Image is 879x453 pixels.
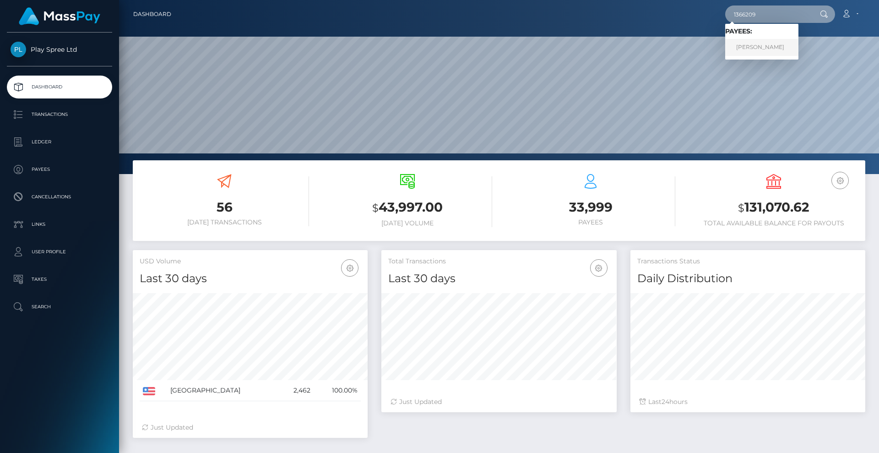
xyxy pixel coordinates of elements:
[7,240,112,263] a: User Profile
[140,218,309,226] h6: [DATE] Transactions
[662,398,669,406] span: 24
[506,198,675,216] h3: 33,999
[140,198,309,216] h3: 56
[11,163,109,176] p: Payees
[11,80,109,94] p: Dashboard
[7,45,112,54] span: Play Spree Ltd
[142,423,358,432] div: Just Updated
[11,190,109,204] p: Cancellations
[133,5,171,24] a: Dashboard
[372,202,379,214] small: $
[388,271,609,287] h4: Last 30 days
[167,380,279,401] td: [GEOGRAPHIC_DATA]
[19,7,100,25] img: MassPay Logo
[323,219,492,227] h6: [DATE] Volume
[11,300,109,314] p: Search
[7,295,112,318] a: Search
[7,76,112,98] a: Dashboard
[143,387,155,395] img: US.png
[11,108,109,121] p: Transactions
[689,198,858,217] h3: 131,070.62
[11,135,109,149] p: Ledger
[7,213,112,236] a: Links
[7,103,112,126] a: Transactions
[738,202,744,214] small: $
[388,257,609,266] h5: Total Transactions
[689,219,858,227] h6: Total Available Balance for Payouts
[140,257,361,266] h5: USD Volume
[640,397,856,407] div: Last hours
[7,158,112,181] a: Payees
[11,218,109,231] p: Links
[725,27,798,35] h6: Payees:
[11,273,109,286] p: Taxes
[7,268,112,291] a: Taxes
[7,131,112,153] a: Ledger
[140,271,361,287] h4: Last 30 days
[314,380,361,401] td: 100.00%
[7,186,112,208] a: Cancellations
[323,198,492,217] h3: 43,997.00
[725,39,798,56] a: [PERSON_NAME]
[637,271,858,287] h4: Daily Distribution
[637,257,858,266] h5: Transactions Status
[11,42,26,57] img: Play Spree Ltd
[506,218,675,226] h6: Payees
[391,397,607,407] div: Just Updated
[725,5,811,23] input: Search...
[280,380,314,401] td: 2,462
[11,245,109,259] p: User Profile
